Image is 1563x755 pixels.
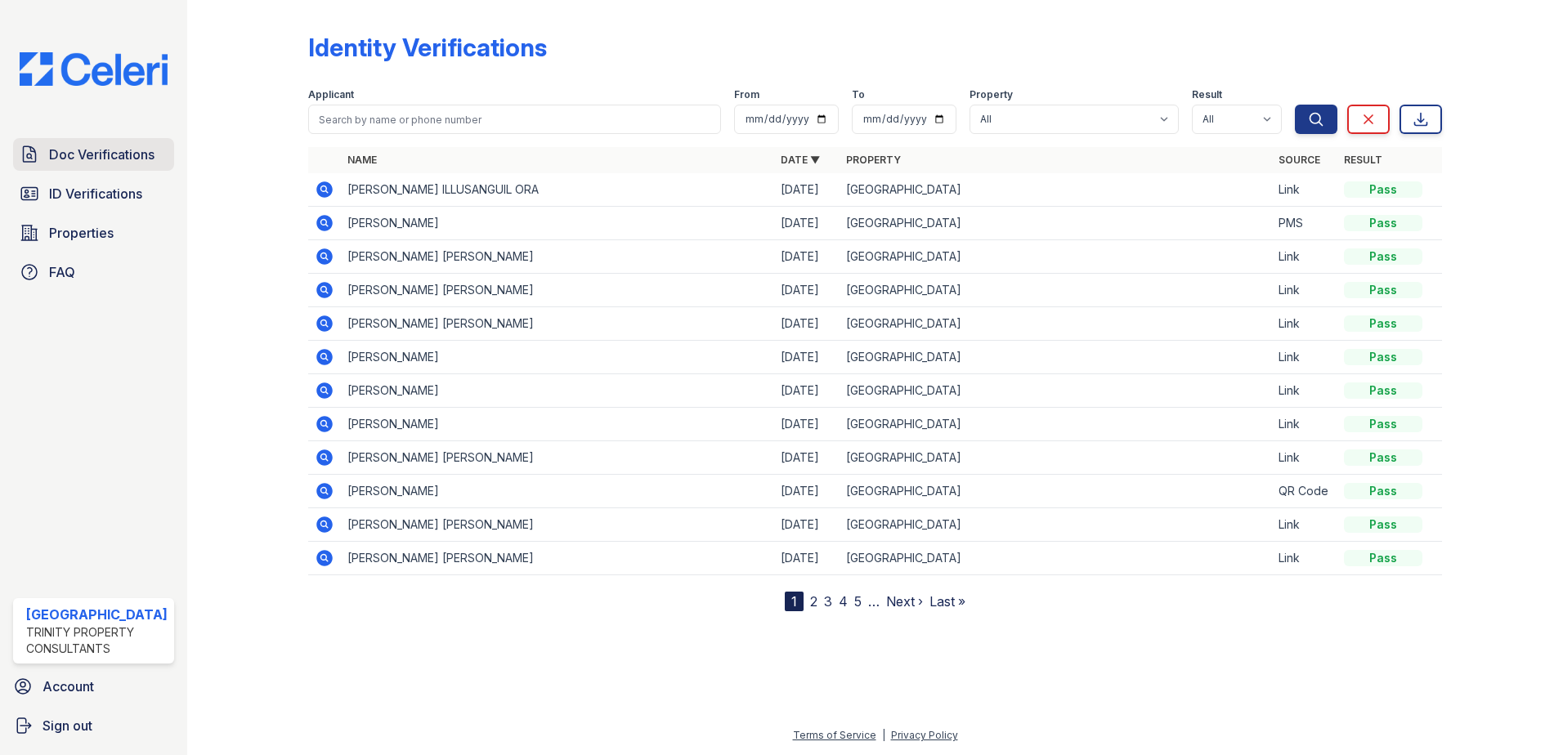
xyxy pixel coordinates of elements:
[1272,173,1337,207] td: Link
[341,307,774,341] td: [PERSON_NAME] [PERSON_NAME]
[49,184,142,203] span: ID Verifications
[774,441,840,475] td: [DATE]
[308,88,354,101] label: Applicant
[308,105,722,134] input: Search by name or phone number
[774,475,840,508] td: [DATE]
[810,593,817,610] a: 2
[1272,441,1337,475] td: Link
[852,88,865,101] label: To
[774,207,840,240] td: [DATE]
[929,593,965,610] a: Last »
[49,223,114,243] span: Properties
[840,207,1273,240] td: [GEOGRAPHIC_DATA]
[13,217,174,249] a: Properties
[341,475,774,508] td: [PERSON_NAME]
[341,408,774,441] td: [PERSON_NAME]
[43,677,94,696] span: Account
[341,173,774,207] td: [PERSON_NAME] ILLUSANGUIL ORA
[840,274,1273,307] td: [GEOGRAPHIC_DATA]
[840,441,1273,475] td: [GEOGRAPHIC_DATA]
[781,154,820,166] a: Date ▼
[49,262,75,282] span: FAQ
[341,542,774,575] td: [PERSON_NAME] [PERSON_NAME]
[839,593,848,610] a: 4
[734,88,759,101] label: From
[840,341,1273,374] td: [GEOGRAPHIC_DATA]
[774,274,840,307] td: [DATE]
[774,240,840,274] td: [DATE]
[1344,382,1422,399] div: Pass
[13,138,174,171] a: Doc Verifications
[341,441,774,475] td: [PERSON_NAME] [PERSON_NAME]
[49,145,155,164] span: Doc Verifications
[341,207,774,240] td: [PERSON_NAME]
[774,341,840,374] td: [DATE]
[43,716,92,735] span: Sign out
[774,508,840,542] td: [DATE]
[774,542,840,575] td: [DATE]
[785,592,804,611] div: 1
[13,177,174,210] a: ID Verifications
[1344,416,1422,432] div: Pass
[1344,516,1422,533] div: Pass
[7,670,181,703] a: Account
[1279,154,1320,166] a: Source
[1272,542,1337,575] td: Link
[840,475,1273,508] td: [GEOGRAPHIC_DATA]
[840,307,1273,341] td: [GEOGRAPHIC_DATA]
[840,542,1273,575] td: [GEOGRAPHIC_DATA]
[7,52,181,86] img: CE_Logo_Blue-a8612792a0a2168367f1c8372b55b34899dd931a85d93a1a3d3e32e68fde9ad4.png
[886,593,923,610] a: Next ›
[774,307,840,341] td: [DATE]
[1344,483,1422,499] div: Pass
[1272,508,1337,542] td: Link
[840,173,1273,207] td: [GEOGRAPHIC_DATA]
[1344,315,1422,332] div: Pass
[840,508,1273,542] td: [GEOGRAPHIC_DATA]
[1272,341,1337,374] td: Link
[1272,207,1337,240] td: PMS
[1344,349,1422,365] div: Pass
[26,605,168,624] div: [GEOGRAPHIC_DATA]
[854,593,862,610] a: 5
[26,624,168,657] div: Trinity Property Consultants
[970,88,1013,101] label: Property
[1272,475,1337,508] td: QR Code
[341,240,774,274] td: [PERSON_NAME] [PERSON_NAME]
[1272,274,1337,307] td: Link
[840,240,1273,274] td: [GEOGRAPHIC_DATA]
[1344,154,1382,166] a: Result
[793,729,876,741] a: Terms of Service
[774,408,840,441] td: [DATE]
[1272,240,1337,274] td: Link
[1344,248,1422,265] div: Pass
[846,154,901,166] a: Property
[1192,88,1222,101] label: Result
[1344,181,1422,198] div: Pass
[1272,307,1337,341] td: Link
[341,508,774,542] td: [PERSON_NAME] [PERSON_NAME]
[347,154,377,166] a: Name
[308,33,547,62] div: Identity Verifications
[1344,550,1422,566] div: Pass
[882,729,885,741] div: |
[891,729,958,741] a: Privacy Policy
[824,593,832,610] a: 3
[13,256,174,288] a: FAQ
[7,709,181,742] a: Sign out
[1344,215,1422,231] div: Pass
[774,374,840,408] td: [DATE]
[868,592,880,611] span: …
[341,341,774,374] td: [PERSON_NAME]
[840,408,1273,441] td: [GEOGRAPHIC_DATA]
[1272,374,1337,408] td: Link
[341,374,774,408] td: [PERSON_NAME]
[774,173,840,207] td: [DATE]
[1344,449,1422,466] div: Pass
[840,374,1273,408] td: [GEOGRAPHIC_DATA]
[341,274,774,307] td: [PERSON_NAME] [PERSON_NAME]
[1344,282,1422,298] div: Pass
[1272,408,1337,441] td: Link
